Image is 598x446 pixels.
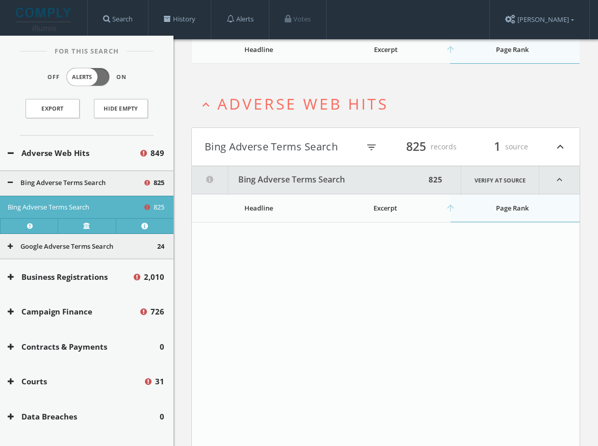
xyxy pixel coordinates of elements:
div: Page Rank [456,203,569,213]
font: [PERSON_NAME] [517,15,569,24]
button: Bing Adverse Terms Search [8,178,143,188]
font: expand_less [554,140,567,153]
font: expand_less [554,174,565,185]
div: Headline [202,203,315,213]
font: 825 [154,202,164,212]
a: Verify at source [58,218,115,233]
span: 31 [155,376,164,387]
button: Courts [8,376,143,387]
span: 825 [154,178,164,188]
font: 825 [406,138,426,154]
font: 825 [429,174,442,185]
span: Off [47,73,60,82]
i: expand_less [199,98,213,112]
div: source [467,138,528,155]
button: Business Registrations [8,271,132,283]
i: arrow_upward [445,203,456,213]
font: Bing Adverse Terms Search [238,174,345,185]
button: Google Adverse Terms Search [8,242,157,252]
button: Adverse Web Hits [8,147,139,159]
button: Campaign Finance [8,306,139,318]
i: filter_list [366,142,377,153]
button: expand_lessAdverse Web Hits [199,95,580,112]
font: Bing Adverse Terms Search [205,140,338,153]
button: Bing Adverse Terms Search [192,166,426,194]
span: 2,010 [144,271,164,283]
font: Bing Adverse Terms Search [8,202,89,212]
button: Data Breaches [8,411,160,423]
span: For This Search [47,46,127,57]
div: Excerpt [326,203,444,213]
a: Export [26,99,80,118]
span: 849 [151,147,164,159]
button: Bing Adverse Terms Search [8,202,143,213]
span: 1 [489,138,505,155]
div: records [395,138,457,155]
font: Adverse Web Hits [217,93,388,114]
span: 726 [151,306,164,318]
font: 0 [160,411,164,422]
span: 0 [160,341,164,353]
img: without light [16,8,73,31]
a: Verify at source [461,166,539,194]
button: Bing Adverse Terms Search [205,138,359,155]
span: On [116,73,127,82]
span: 24 [157,242,164,252]
button: Hide Empty [94,99,148,118]
button: Contracts & Payments [8,341,160,353]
